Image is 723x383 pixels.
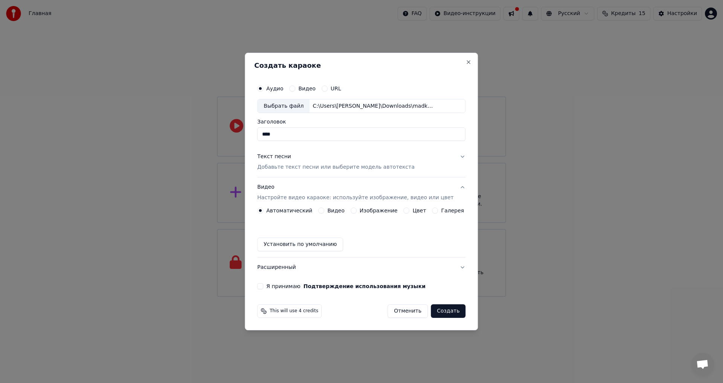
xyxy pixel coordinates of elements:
div: Текст песни [257,153,291,161]
label: Заголовок [257,119,465,125]
button: Расширенный [257,258,465,277]
label: Видео [298,86,316,91]
button: Создать [431,304,465,318]
div: ВидеоНастройте видео караоке: используйте изображение, видео или цвет [257,208,465,257]
button: Установить по умолчанию [257,238,343,251]
p: Добавьте текст песни или выберите модель автотекста [257,164,415,171]
button: Я принимаю [304,284,426,289]
label: Я принимаю [266,284,426,289]
label: Автоматический [266,208,312,213]
label: Аудио [266,86,283,91]
label: Галерея [441,208,464,213]
label: Изображение [360,208,398,213]
label: Цвет [413,208,426,213]
div: C:\Users\[PERSON_NAME]\Downloads\madk1d_paranojjya_-_cena_79098631.mp3 [310,102,438,110]
p: Настройте видео караоке: используйте изображение, видео или цвет [257,194,453,201]
div: Выбрать файл [258,99,310,113]
button: ВидеоНастройте видео караоке: используйте изображение, видео или цвет [257,178,465,208]
label: Видео [327,208,345,213]
label: URL [331,86,341,91]
span: This will use 4 credits [270,308,318,314]
button: Текст песниДобавьте текст песни или выберите модель автотекста [257,147,465,177]
div: Видео [257,184,453,202]
h2: Создать караоке [254,62,468,69]
button: Отменить [387,304,428,318]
